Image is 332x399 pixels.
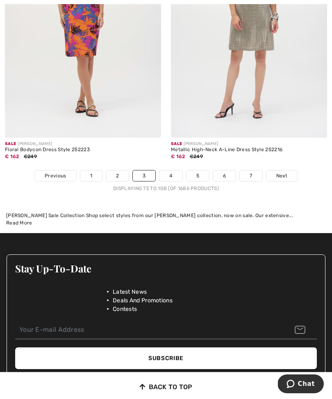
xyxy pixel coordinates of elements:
[6,220,32,226] span: Read More
[133,170,155,181] a: 3
[186,170,209,181] a: 5
[240,170,262,181] a: 7
[113,288,147,296] span: Latest News
[278,374,324,395] iframe: Opens a widget where you can chat to one of our agents
[171,154,185,159] span: € 162
[171,141,327,147] div: [PERSON_NAME]
[159,170,182,181] a: 4
[15,263,317,274] h3: Stay Up-To-Date
[45,172,66,179] span: Previous
[276,172,287,179] span: Next
[106,170,129,181] a: 2
[113,305,137,313] span: Contests
[5,154,19,159] span: € 162
[5,141,16,146] span: Sale
[80,170,102,181] a: 1
[5,141,161,147] div: [PERSON_NAME]
[15,347,317,369] button: Subscribe
[5,147,161,153] div: Floral Bodycon Dress Style 252223
[213,170,236,181] a: 6
[35,170,76,181] a: Previous
[190,154,203,159] span: €249
[171,147,327,153] div: Metallic High-Neck A-Line Dress Style 252216
[15,321,317,339] input: Your E-mail Address
[171,141,182,146] span: Sale
[113,296,173,305] span: Deals And Promotions
[266,170,297,181] a: Next
[24,154,37,159] span: €249
[6,212,326,219] div: [PERSON_NAME] Sale Collection Shop select styles from our [PERSON_NAME] collection, now on sale. ...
